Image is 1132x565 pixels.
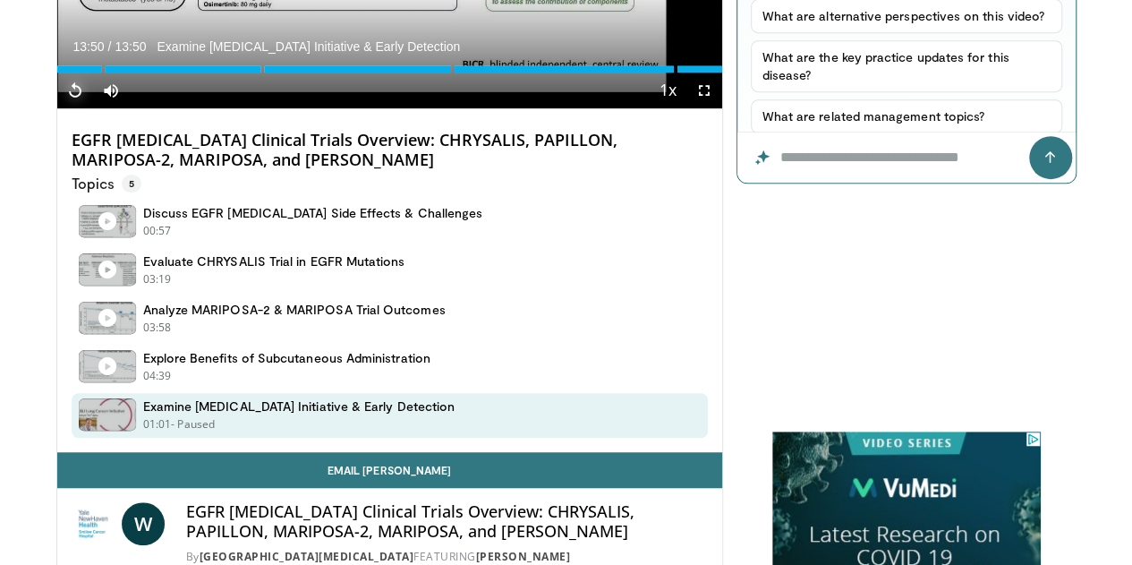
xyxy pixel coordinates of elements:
[115,39,146,54] span: 13:50
[751,40,1062,92] button: What are the key practice updates for this disease?
[157,39,460,55] span: Examine [MEDICAL_DATA] Initiative & Early Detection
[72,175,141,193] p: Topics
[143,320,172,336] p: 03:58
[57,65,722,73] div: Progress Bar
[72,131,708,169] h4: EGFR [MEDICAL_DATA] Clinical Trials Overview: CHRYSALIS, PAPILLON, MARIPOSA-2, MARIPOSA, and [PER...
[122,502,165,545] a: W
[476,549,571,564] a: [PERSON_NAME]
[57,452,722,488] a: Email [PERSON_NAME]
[171,416,215,432] p: - Paused
[200,549,414,564] a: [GEOGRAPHIC_DATA][MEDICAL_DATA]
[737,133,1076,183] input: Question for the AI
[751,99,1062,133] button: What are related management topics?
[186,549,708,565] div: By FEATURING
[143,253,405,270] h4: Evaluate CHRYSALIS Trial in EGFR Mutations
[651,73,686,108] button: Playback Rate
[143,398,455,415] h4: Examine [MEDICAL_DATA] Initiative & Early Detection
[186,502,708,541] h4: EGFR [MEDICAL_DATA] Clinical Trials Overview: CHRYSALIS, PAPILLON, MARIPOSA-2, MARIPOSA, and [PER...
[73,39,105,54] span: 13:50
[143,350,430,366] h4: Explore Benefits of Subcutaneous Administration
[57,73,93,108] button: Replay
[686,73,722,108] button: Fullscreen
[143,223,172,239] p: 00:57
[93,73,129,108] button: Mute
[122,175,141,193] span: 5
[72,502,115,545] img: Yale Cancer Center
[143,205,483,221] h4: Discuss EGFR [MEDICAL_DATA] Side Effects & Challenges
[143,271,172,287] p: 03:19
[143,302,446,318] h4: Analyze MARIPOSA-2 & MARIPOSA Trial Outcomes
[108,39,112,54] span: /
[772,197,1041,421] iframe: Advertisement
[143,368,172,384] p: 04:39
[143,416,172,432] p: 01:01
